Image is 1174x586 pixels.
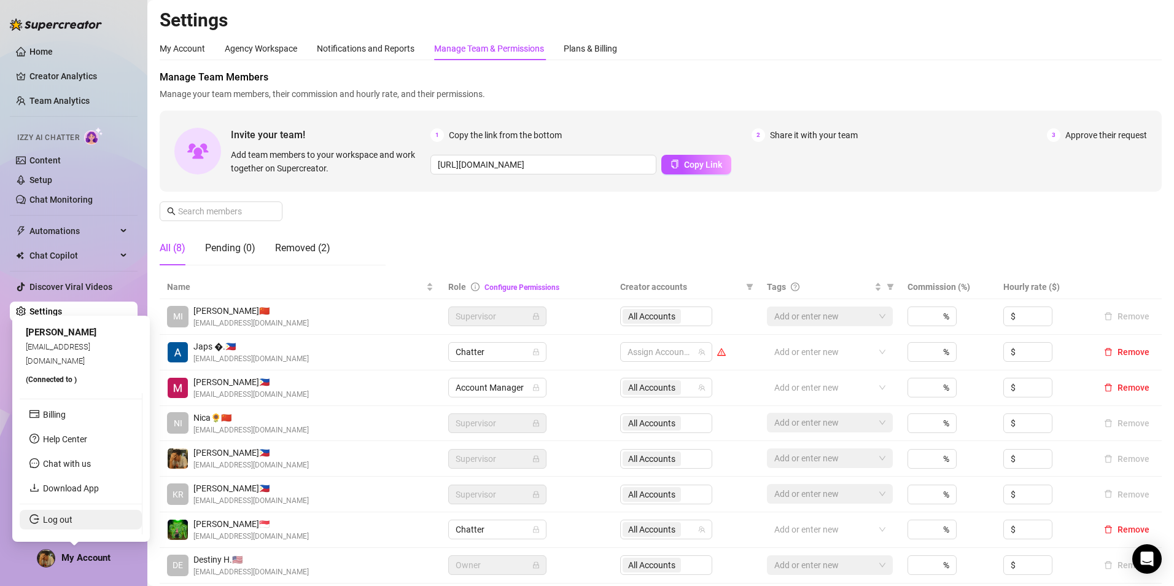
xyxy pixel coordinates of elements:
[193,375,309,389] span: [PERSON_NAME] 🇵🇭
[29,458,39,468] span: message
[791,283,799,291] span: question-circle
[620,280,741,294] span: Creator accounts
[160,42,205,55] div: My Account
[160,70,1162,85] span: Manage Team Members
[532,384,540,391] span: lock
[628,381,675,394] span: All Accounts
[684,160,722,170] span: Copy Link
[193,304,309,318] span: [PERSON_NAME] 🇨🇳
[456,414,539,432] span: Supervisor
[84,127,103,145] img: AI Chatter
[168,378,188,398] img: Mae Rusiana
[456,343,539,361] span: Chatter
[698,384,706,391] span: team
[168,448,188,469] img: Vince Bandivas
[29,96,90,106] a: Team Analytics
[26,342,90,365] span: [EMAIL_ADDRESS][DOMAIN_NAME]
[484,283,559,292] a: Configure Permissions
[193,566,309,578] span: [EMAIL_ADDRESS][DOMAIN_NAME]
[430,128,444,142] span: 1
[231,148,426,175] span: Add team members to your workspace and work together on Supercreator.
[193,389,309,400] span: [EMAIL_ADDRESS][DOMAIN_NAME]
[231,127,430,143] span: Invite your team!
[746,283,753,291] span: filter
[193,353,309,365] span: [EMAIL_ADDRESS][DOMAIN_NAME]
[160,241,185,256] div: All (8)
[456,556,539,574] span: Owner
[167,280,424,294] span: Name
[532,348,540,356] span: lock
[1104,525,1113,534] span: delete
[471,283,480,291] span: info-circle
[698,348,706,356] span: team
[193,459,309,471] span: [EMAIL_ADDRESS][DOMAIN_NAME]
[29,195,93,205] a: Chat Monitoring
[449,128,562,142] span: Copy the link from the bottom
[43,483,99,493] a: Download App
[1099,522,1154,537] button: Remove
[456,450,539,468] span: Supervisor
[193,424,309,436] span: [EMAIL_ADDRESS][DOMAIN_NAME]
[173,488,184,501] span: KR
[29,47,53,57] a: Home
[29,221,117,241] span: Automations
[661,155,731,174] button: Copy Link
[628,523,675,536] span: All Accounts
[564,42,617,55] div: Plans & Billing
[193,318,309,329] span: [EMAIL_ADDRESS][DOMAIN_NAME]
[752,128,765,142] span: 2
[160,9,1162,32] h2: Settings
[1099,451,1154,466] button: Remove
[1099,487,1154,502] button: Remove
[900,275,996,299] th: Commission (%)
[168,342,188,362] img: Japs 🦋
[532,526,540,533] span: lock
[884,278,896,296] span: filter
[16,251,24,260] img: Chat Copilot
[26,327,96,338] span: [PERSON_NAME]
[1065,128,1147,142] span: Approve their request
[29,246,117,265] span: Chat Copilot
[193,495,309,507] span: [EMAIL_ADDRESS][DOMAIN_NAME]
[16,226,26,236] span: thunderbolt
[43,434,87,444] a: Help Center
[456,378,539,397] span: Account Manager
[1118,347,1149,357] span: Remove
[61,552,111,563] span: My Account
[671,160,679,168] span: copy
[193,531,309,542] span: [EMAIL_ADDRESS][DOMAIN_NAME]
[770,128,858,142] span: Share it with your team
[456,485,539,504] span: Supervisor
[193,340,309,353] span: Japs �. 🇵🇭
[996,275,1092,299] th: Hourly rate ($)
[29,175,52,185] a: Setup
[26,375,77,384] span: (Connected to )
[767,280,786,294] span: Tags
[167,207,176,216] span: search
[20,405,142,424] li: Billing
[448,282,466,292] span: Role
[1099,558,1154,572] button: Remove
[1104,383,1113,392] span: delete
[160,87,1162,101] span: Manage your team members, their commission and hourly rate, and their permissions.
[456,520,539,539] span: Chatter
[623,522,681,537] span: All Accounts
[1118,525,1149,534] span: Remove
[887,283,894,291] span: filter
[37,550,55,567] img: ACg8ocIxr69v9h7S4stt9VMss9-MI8SMZqGbo121PrViwpAecSLsHY8=s96-c
[1099,380,1154,395] button: Remove
[10,18,102,31] img: logo-BBDzfeDw.svg
[434,42,544,55] div: Manage Team & Permissions
[29,282,112,292] a: Discover Viral Videos
[43,410,66,420] a: Billing
[698,526,706,533] span: team
[532,455,540,463] span: lock
[168,520,188,540] img: Ge RM
[173,310,183,323] span: MI
[225,42,297,55] div: Agency Workspace
[29,307,62,316] a: Settings
[193,553,309,566] span: Destiny H. 🇺🇸
[205,241,255,256] div: Pending (0)
[43,515,72,525] a: Log out
[193,446,309,459] span: [PERSON_NAME] 🇵🇭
